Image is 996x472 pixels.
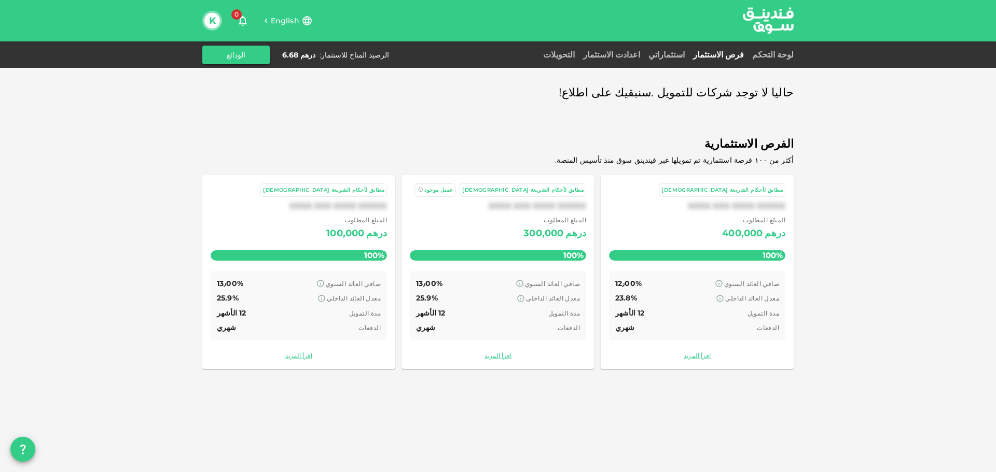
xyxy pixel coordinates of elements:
[416,308,445,318] span: 12 الأشهر
[326,225,364,242] div: 100,000
[202,175,395,369] a: مطابق لأحكام الشريعة [DEMOGRAPHIC_DATA]XXXX XXX XXXX XXXXX المبلغ المطلوب درهم100,000100% صافي ال...
[282,50,315,60] div: درهم 6.68
[725,294,779,302] span: معدل العائد الداخلي
[327,294,381,302] span: معدل العائد الداخلي
[579,50,644,60] a: اعدادت الاستثمار
[555,155,794,165] span: أكثر من ١٠٠ فرصة استثمارية تم تمويلها عبر فيندينق سوق منذ تأسيس المنصة.
[362,248,387,263] span: 100%
[757,324,779,332] span: الدفعات
[410,201,586,211] div: XXXX XXX XXXX XXXXX
[526,294,580,302] span: معدل العائد الداخلي
[724,280,779,288] span: صافي العائد السنوي
[410,351,586,361] a: اقرأ المزيد
[211,351,387,361] a: اقرأ المزيد
[211,201,387,211] div: XXXX XXX XXXX XXXXX
[523,225,563,242] div: 300,000
[271,16,299,25] span: English
[217,293,239,303] span: 25.9%
[615,308,644,318] span: 12 الأشهر
[416,279,442,288] span: 13٫00%
[202,134,794,154] span: الفرص الاستثمارية
[765,225,785,242] div: درهم
[326,215,387,225] span: المبلغ المطلوب
[609,201,785,211] div: XXXX XXX XXXX XXXXX
[729,1,807,40] img: logo
[320,50,389,60] div: الرصيد المتاح للاستثمار :
[217,308,246,318] span: 12 الأشهر
[523,215,586,225] span: المبلغ المطلوب
[525,280,580,288] span: صافي العائد السنوي
[358,324,381,332] span: الدفعات
[615,293,637,303] span: 23.8%
[217,279,243,288] span: 13٫00%
[558,324,580,332] span: الدفعات
[263,186,384,195] div: مطابق لأحكام الشريعة [DEMOGRAPHIC_DATA]
[644,50,689,60] a: استثماراتي
[539,50,579,60] a: التحويلات
[424,187,453,193] span: عميل موجود
[722,225,763,242] div: 400,000
[10,437,35,462] button: question
[748,50,794,60] a: لوحة التحكم
[689,50,748,60] a: فرص الاستثمار
[416,323,436,332] span: شهري
[217,323,237,332] span: شهري
[760,248,785,263] span: 100%
[743,1,794,40] a: logo
[722,215,785,225] span: المبلغ المطلوب
[202,46,270,64] button: الودائع
[601,175,794,369] a: مطابق لأحكام الشريعة [DEMOGRAPHIC_DATA]XXXX XXX XXXX XXXXX المبلغ المطلوب درهم400,000100% صافي ال...
[326,280,381,288] span: صافي العائد السنوي
[349,309,381,317] span: مدة التمويل
[366,225,387,242] div: درهم
[615,279,642,288] span: 12٫00%
[565,225,586,242] div: درهم
[548,309,580,317] span: مدة التمويل
[462,186,584,195] div: مطابق لأحكام الشريعة [DEMOGRAPHIC_DATA]
[615,323,635,332] span: شهري
[609,351,785,361] a: اقرأ المزيد
[402,175,594,369] a: مطابق لأحكام الشريعة [DEMOGRAPHIC_DATA] عميل موجودXXXX XXX XXXX XXXXX المبلغ المطلوب درهم300,0001...
[561,248,586,263] span: 100%
[204,13,220,28] button: K
[661,186,783,195] div: مطابق لأحكام الشريعة [DEMOGRAPHIC_DATA]
[748,309,779,317] span: مدة التمويل
[559,83,794,103] span: حاليا لا توجد شركات للتمويل .سنبقيك على اطلاع!
[416,293,438,303] span: 25.9%
[232,10,253,31] button: 0
[231,9,242,20] span: 0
